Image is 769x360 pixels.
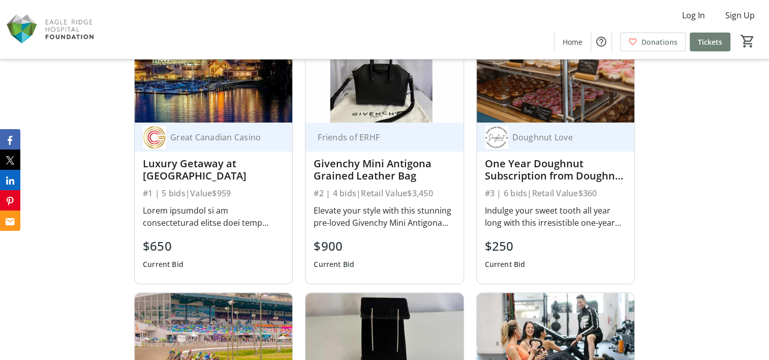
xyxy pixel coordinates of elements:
button: Sign Up [717,7,763,23]
button: Cart [739,32,757,50]
div: Friends of ERHF [314,132,443,142]
div: Givenchy Mini Antigona Grained Leather Bag [314,158,455,182]
div: #1 | 5 bids | Value $959 [143,186,284,200]
span: Log In [682,9,705,21]
a: Donations [620,33,686,51]
img: One Year Doughnut Subscription from Doughnut Love [477,34,634,123]
div: Indulge your sweet tooth all year long with this irresistible one-year doughnut subscription from... [485,204,626,229]
img: Luxury Getaway at River Rock Casino Resort [135,34,292,123]
span: Tickets [698,37,722,47]
button: Help [591,32,611,52]
a: Tickets [690,33,730,51]
span: Donations [641,37,678,47]
div: #3 | 6 bids | Retail Value $360 [485,186,626,200]
div: Luxury Getaway at [GEOGRAPHIC_DATA] [143,158,284,182]
span: Sign Up [725,9,755,21]
img: Eagle Ridge Hospital Foundation's Logo [6,4,97,55]
span: Home [563,37,582,47]
div: $650 [143,237,183,255]
div: Great Canadian Casino [166,132,272,142]
a: Home [555,33,591,51]
div: Current Bid [485,255,526,274]
div: $250 [485,237,526,255]
div: Doughnut Love [508,132,614,142]
div: One Year Doughnut Subscription from Doughnut Love [485,158,626,182]
img: Doughnut Love [485,126,508,149]
button: Log In [674,7,713,23]
img: Great Canadian Casino [143,126,166,149]
div: $900 [314,237,354,255]
div: Current Bid [314,255,354,274]
div: Current Bid [143,255,183,274]
div: #2 | 4 bids | Retail Value $3,450 [314,186,455,200]
div: Lorem ipsumdol si am consecteturad elitse doei temp incididun utlabor et Dolor Magn Aliqua Enimad... [143,204,284,229]
div: Elevate your style with this stunning pre-loved Givenchy Mini Antigona bag, crafted from premium ... [314,204,455,229]
img: Givenchy Mini Antigona Grained Leather Bag [305,34,463,123]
